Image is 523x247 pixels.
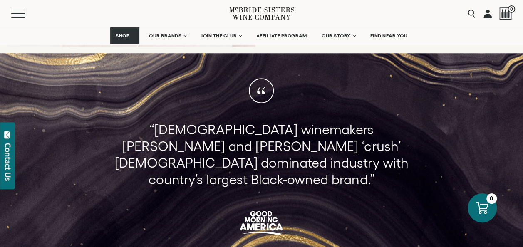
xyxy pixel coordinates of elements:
[256,33,307,39] span: AFFILIATE PROGRAM
[365,27,413,44] a: FIND NEAR YOU
[107,121,416,188] p: “[DEMOGRAPHIC_DATA] winemakers [PERSON_NAME] and [PERSON_NAME] ‘crush’ [DEMOGRAPHIC_DATA] dominat...
[11,10,41,18] button: Mobile Menu Trigger
[370,33,408,39] span: FIND NEAR YOU
[508,5,515,13] span: 0
[201,33,237,39] span: JOIN THE CLUB
[144,27,191,44] a: OUR BRANDS
[322,33,351,39] span: OUR STORY
[110,27,139,44] a: SHOP
[116,33,130,39] span: SHOP
[4,143,12,181] div: Contact Us
[486,193,497,204] div: 0
[316,27,361,44] a: OUR STORY
[251,27,312,44] a: AFFILIATE PROGRAM
[149,33,181,39] span: OUR BRANDS
[196,27,247,44] a: JOIN THE CLUB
